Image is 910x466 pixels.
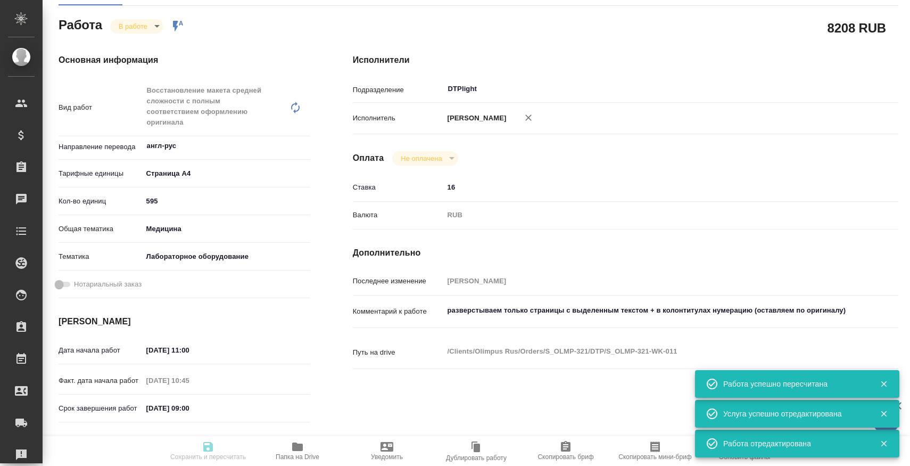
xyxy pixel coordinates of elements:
[59,345,143,356] p: Дата начала работ
[110,19,163,34] div: В работе
[873,379,895,389] button: Закрыть
[59,14,102,34] h2: Работа
[398,154,445,163] button: Не оплачена
[847,88,849,90] button: Open
[444,301,853,320] textarea: разверстываем только страницы с выделенным текстом + в колонтитулах нумерацию (оставляем по ориги...
[723,408,864,419] div: Услуга успешно отредактирована
[59,196,143,207] p: Кол-во единиц
[517,106,540,129] button: Удалить исполнителя
[143,165,310,183] div: Страница А4
[304,145,307,147] button: Open
[74,279,142,290] span: Нотариальный заказ
[444,342,853,361] textarea: /Clients/Olimpus Rus/Orders/S_OLMP-321/DTP/S_OLMP-321-WK-011
[371,453,403,461] span: Уведомить
[723,438,864,449] div: Работа отредактирована
[353,113,444,124] p: Исполнитель
[446,454,507,462] span: Дублировать работу
[143,220,310,238] div: Медицина
[59,224,143,234] p: Общая тематика
[143,342,236,358] input: ✎ Введи что-нибудь
[392,151,458,166] div: В работе
[59,102,143,113] p: Вид работ
[444,273,853,289] input: Пустое поле
[163,436,253,466] button: Сохранить и пересчитать
[432,436,521,466] button: Дублировать работу
[873,409,895,419] button: Закрыть
[353,276,444,287] p: Последнее изменение
[170,453,246,461] span: Сохранить и пересчитать
[59,142,143,152] p: Направление перевода
[143,373,236,388] input: Пустое поле
[723,379,864,389] div: Работа успешно пересчитана
[353,152,384,165] h4: Оплата
[59,375,143,386] p: Факт. дата начала работ
[828,19,886,37] h2: 8208 RUB
[444,179,853,195] input: ✎ Введи что-нибудь
[353,247,898,259] h4: Дополнительно
[59,54,310,67] h4: Основная информация
[143,248,310,266] div: Лабораторное оборудование
[353,347,444,358] p: Путь на drive
[143,193,310,209] input: ✎ Введи что-нибудь
[143,400,236,416] input: ✎ Введи что-нибудь
[59,168,143,179] p: Тарифные единицы
[59,251,143,262] p: Тематика
[353,210,444,220] p: Валюта
[444,206,853,224] div: RUB
[537,453,593,461] span: Скопировать бриф
[353,306,444,317] p: Комментарий к работе
[353,85,444,95] p: Подразделение
[115,22,151,31] button: В работе
[276,453,319,461] span: Папка на Drive
[444,113,507,124] p: [PERSON_NAME]
[610,436,700,466] button: Скопировать мини-бриф
[353,182,444,193] p: Ставка
[618,453,691,461] span: Скопировать мини-бриф
[59,403,143,414] p: Срок завершения работ
[253,436,342,466] button: Папка на Drive
[521,436,610,466] button: Скопировать бриф
[59,315,310,328] h4: [PERSON_NAME]
[353,54,898,67] h4: Исполнители
[873,439,895,448] button: Закрыть
[342,436,432,466] button: Уведомить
